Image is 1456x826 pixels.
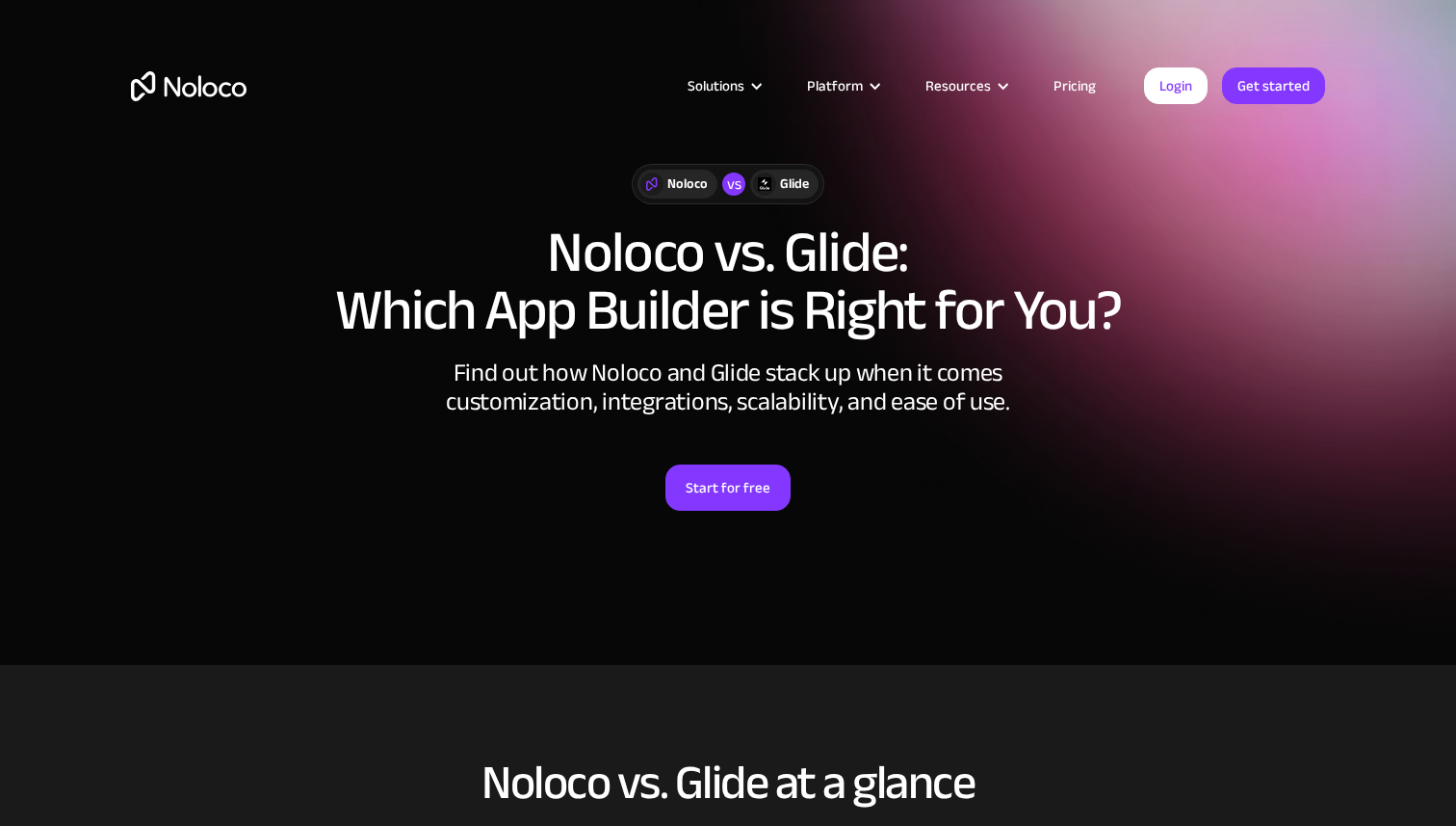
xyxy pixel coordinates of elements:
[1144,67,1208,104] a: Login
[131,71,247,101] a: home
[807,73,863,98] div: Platform
[783,73,901,98] div: Platform
[901,73,1029,98] div: Resources
[665,465,791,511] a: Start for free
[722,173,745,196] div: vs
[780,173,809,195] div: Glide
[925,73,991,98] div: Resources
[1029,73,1120,98] a: Pricing
[688,73,744,98] div: Solutions
[131,224,1325,339] h1: Noloco vs. Glide: Which App Builder is Right for You?
[1222,67,1325,104] a: Get started
[131,757,1325,809] h2: Noloco vs. Glide at a glance
[663,73,783,98] div: Solutions
[667,173,708,195] div: Noloco
[439,359,1017,416] div: Find out how Noloco and Glide stack up when it comes customization, integrations, scalability, an...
